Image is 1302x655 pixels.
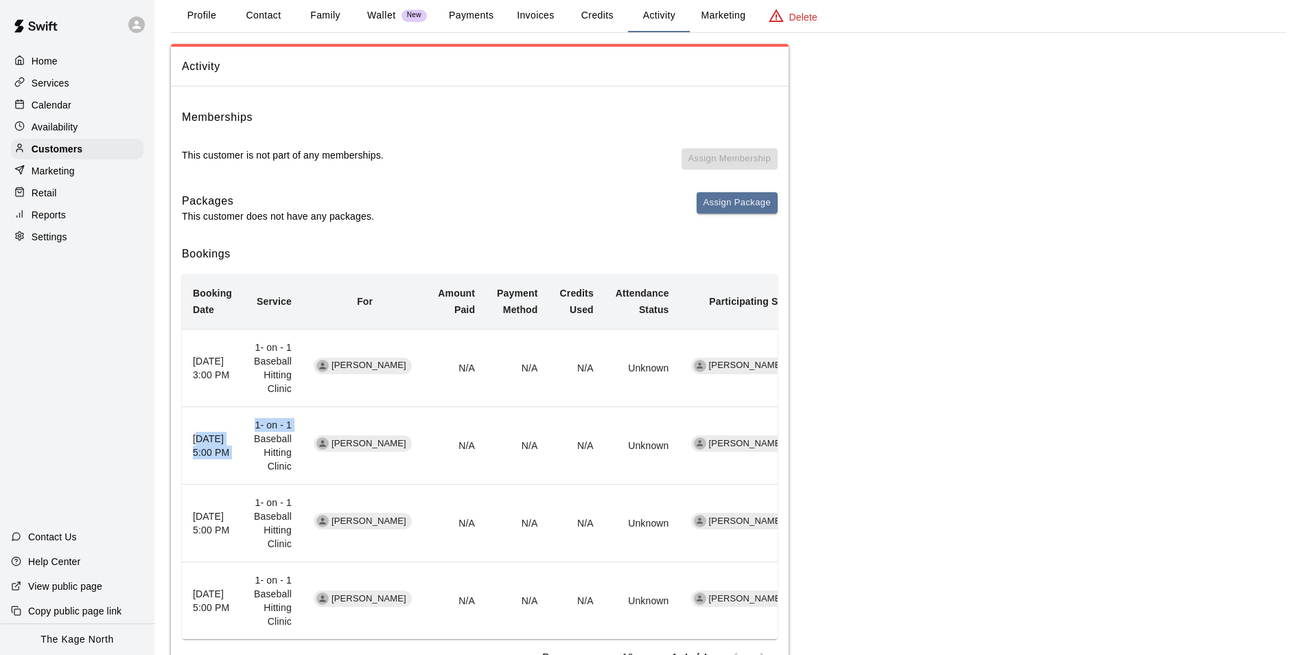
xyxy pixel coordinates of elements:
div: J.D. McGivern [694,360,706,372]
p: This customer is not part of any memberships. [182,148,384,162]
td: N/A [486,329,548,406]
p: Home [32,54,58,68]
span: Activity [182,58,778,76]
b: Payment Method [497,288,537,315]
b: Credits Used [560,288,594,315]
span: New [402,11,427,20]
table: simple table [182,274,804,639]
button: Assign Package [697,192,778,214]
td: N/A [427,562,486,640]
p: Calendar [32,98,71,112]
td: N/A [549,562,605,640]
p: Customers [32,142,82,156]
p: Marketing [32,164,75,178]
a: Services [11,73,143,93]
th: [DATE] 3:00 PM [182,329,243,406]
a: Home [11,51,143,71]
div: [PERSON_NAME] [691,435,789,452]
td: N/A [486,485,548,562]
span: [PERSON_NAME] [704,515,789,528]
p: Contact Us [28,530,77,544]
a: Availability [11,117,143,137]
p: Availability [32,120,78,134]
div: Charles Middlemiss-Baird [316,360,329,372]
div: Charles Middlemiss-Baird [316,515,329,527]
b: Attendance Status [616,288,669,315]
b: Participating Staff [709,296,793,307]
p: This customer does not have any packages. [182,209,374,223]
td: N/A [549,485,605,562]
td: Unknown [605,329,680,406]
h6: Bookings [182,245,778,263]
td: Unknown [605,485,680,562]
p: Reports [32,208,66,222]
div: Charles Middlemiss-Baird [316,593,329,605]
th: [DATE] 5:00 PM [182,407,243,485]
span: You don't have any memberships [682,148,778,181]
span: [PERSON_NAME] [326,593,412,606]
div: [PERSON_NAME] [691,358,789,374]
td: 1- on - 1 Baseball Hitting Clinic [243,562,303,640]
span: [PERSON_NAME] [704,437,789,450]
p: Settings [32,230,67,244]
td: 1- on - 1 Baseball Hitting Clinic [243,407,303,485]
td: 1- on - 1 Baseball Hitting Clinic [243,329,303,406]
td: Unknown [605,562,680,640]
div: Brittani Goettsch [694,437,706,450]
p: Help Center [28,555,80,568]
p: Delete [789,10,817,24]
p: Copy public page link [28,604,121,618]
td: N/A [549,407,605,485]
b: Service [257,296,292,307]
p: View public page [28,579,102,593]
a: Marketing [11,161,143,181]
h6: Memberships [182,108,253,126]
a: Retail [11,183,143,203]
td: N/A [427,329,486,406]
div: Brittani Goettsch [694,593,706,605]
td: N/A [486,562,548,640]
th: [DATE] 5:00 PM [182,562,243,640]
b: For [357,296,373,307]
div: [PERSON_NAME] [691,513,789,529]
td: N/A [486,407,548,485]
h6: Packages [182,192,374,210]
span: [PERSON_NAME] [326,359,412,372]
th: [DATE] 5:00 PM [182,485,243,562]
p: Services [32,76,69,90]
td: Unknown [605,407,680,485]
span: [PERSON_NAME] [704,593,789,606]
span: [PERSON_NAME] [704,359,789,372]
td: N/A [549,329,605,406]
div: Charles Middlemiss-Baird [316,437,329,450]
a: Calendar [11,95,143,115]
b: Amount Paid [438,288,475,315]
b: Booking Date [193,288,232,315]
div: Brittani Goettsch [694,515,706,527]
span: [PERSON_NAME] [326,437,412,450]
td: 1- on - 1 Baseball Hitting Clinic [243,485,303,562]
p: Retail [32,186,57,200]
a: Reports [11,205,143,225]
td: N/A [427,407,486,485]
span: [PERSON_NAME] [326,515,412,528]
a: Settings [11,227,143,247]
a: Customers [11,139,143,159]
td: N/A [427,485,486,562]
p: The Kage North [40,632,114,647]
div: [PERSON_NAME] [691,590,789,607]
p: Wallet [367,8,396,23]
